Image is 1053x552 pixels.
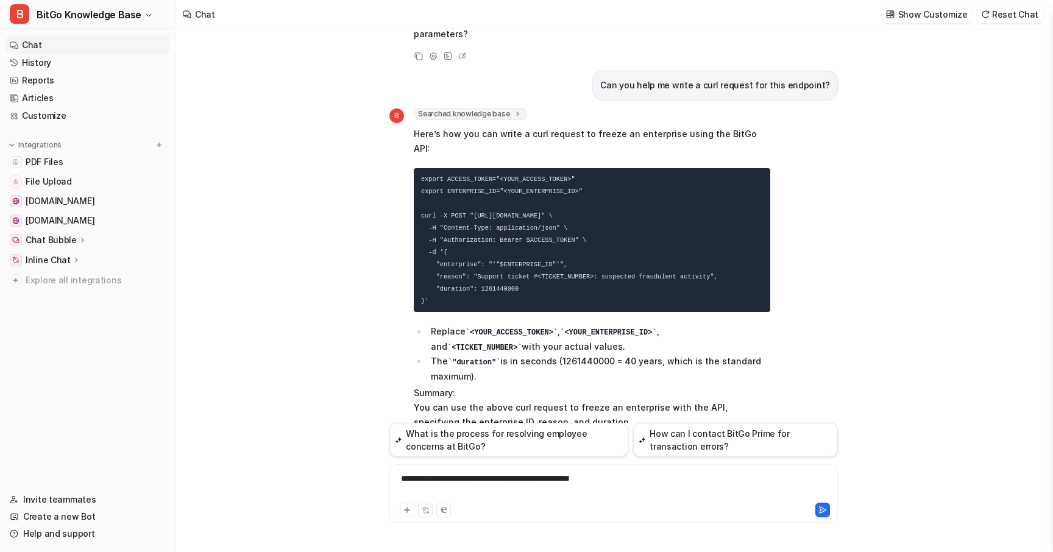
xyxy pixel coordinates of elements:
div: Chat [195,8,215,21]
button: Show Customize [882,5,973,23]
a: PDF FilesPDF Files [5,154,170,171]
a: Help and support [5,525,170,542]
img: explore all integrations [10,274,22,286]
li: The is in seconds (1261440000 = 40 years, which is the standard maximum). [427,354,770,384]
button: Integrations [5,139,65,151]
span: Searched knowledge base [414,108,526,120]
span: File Upload [26,175,72,188]
code: <YOUR_ACCESS_TOKEN> [466,328,558,337]
span: PDF Files [26,156,63,168]
img: expand menu [7,141,16,149]
span: BitGo Knowledge Base [37,6,141,23]
button: How can I contact BitGo Prime for transaction errors? [633,423,838,457]
span: [DOMAIN_NAME] [26,195,94,207]
p: Chat Bubble [26,234,77,246]
a: Chat [5,37,170,54]
img: reset [981,10,990,19]
code: <TICKET_NUMBER> [447,344,522,352]
span: [DOMAIN_NAME] [26,214,94,227]
p: Here’s how you can write a curl request to freeze an enterprise using the BitGo API: [414,127,770,156]
a: Reports [5,72,170,89]
a: History [5,54,170,71]
img: customize [886,10,895,19]
a: Explore all integrations [5,272,170,289]
p: Integrations [18,140,62,150]
img: menu_add.svg [155,141,163,149]
p: Show Customize [898,8,968,21]
p: Summary: You can use the above curl request to freeze an enterprise with the API, specifying the ... [414,386,770,444]
code: <YOUR_ENTERPRISE_ID> [560,328,656,337]
li: Replace , , and with your actual values. [427,324,770,354]
code: export ACCESS_TOKEN="<YOUR_ACCESS_TOKEN>" export ENTERPRISE_ID="<YOUR_ENTERPRISE_ID>" curl -X POS... [421,175,718,305]
a: File UploadFile Upload [5,173,170,190]
a: Articles [5,90,170,107]
p: Inline Chat [26,254,71,266]
a: www.bitgo.com[DOMAIN_NAME] [5,212,170,229]
span: B [10,4,29,24]
span: B [389,108,404,123]
img: Inline Chat [12,257,19,264]
span: Explore all integrations [26,271,165,290]
img: www.bitgo.com [12,217,19,224]
button: What is the process for resolving employee concerns at BitGo? [389,423,628,457]
a: Customize [5,107,170,124]
p: Can you help me write a curl request for this endpoint? [600,78,830,93]
img: File Upload [12,178,19,185]
img: Chat Bubble [12,236,19,244]
img: developers.bitgo.com [12,197,19,205]
button: Reset Chat [977,5,1043,23]
code: "duration" [448,358,500,367]
a: Create a new Bot [5,508,170,525]
img: PDF Files [12,158,19,166]
a: Invite teammates [5,491,170,508]
a: developers.bitgo.com[DOMAIN_NAME] [5,193,170,210]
